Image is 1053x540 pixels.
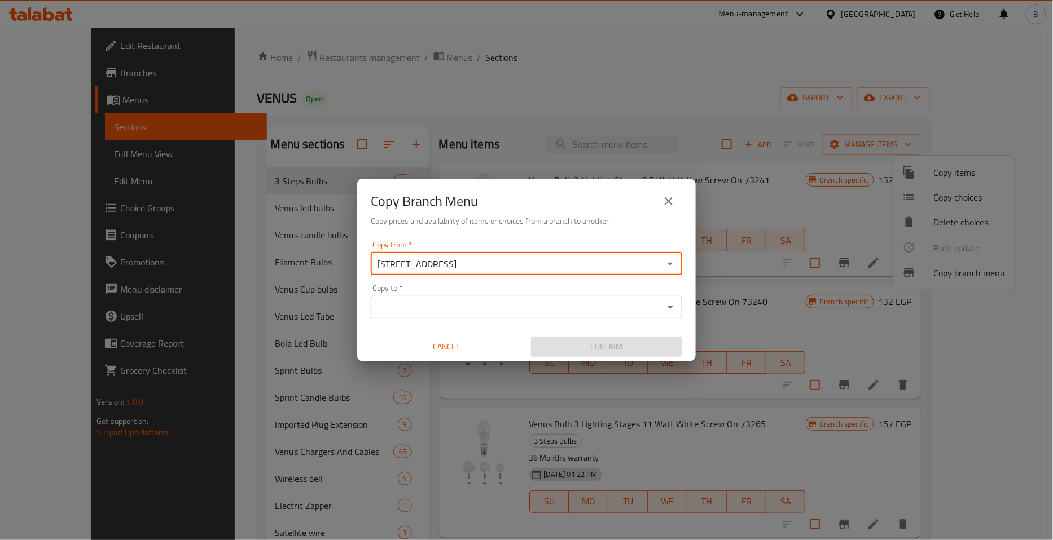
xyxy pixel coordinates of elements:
[375,340,517,354] span: Cancel
[371,337,522,357] button: Cancel
[662,256,678,272] button: Open
[371,192,478,210] h2: Copy Branch Menu
[655,188,682,215] button: close
[371,215,682,227] h6: Copy prices and availability of items or choices from a branch to another
[662,299,678,315] button: Open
